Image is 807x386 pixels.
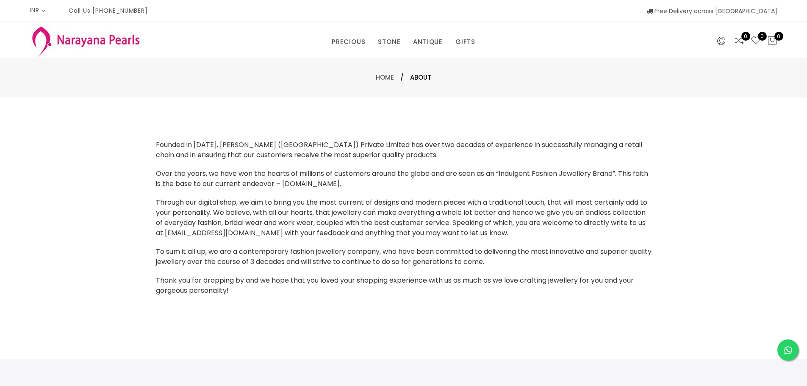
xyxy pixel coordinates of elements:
span: Free Delivery across [GEOGRAPHIC_DATA] [647,7,777,15]
p: Through our digital shop, we aim to bring you the most current of designs and modern pieces with ... [156,197,652,238]
span: / [400,72,404,83]
a: PRECIOUS [332,36,365,48]
a: ANTIQUE [413,36,443,48]
a: 0 [751,36,761,47]
p: Over the years, we have won the hearts of millions of customers around the globe and are seen as ... [156,169,652,189]
span: About [410,72,431,83]
span: 0 [741,32,750,41]
button: 0 [767,36,777,47]
span: 0 [774,32,783,41]
p: Thank you for dropping by and we hope that you loved your shopping experience with us as much as ... [156,275,652,296]
p: Founded in [DATE], [PERSON_NAME] ([GEOGRAPHIC_DATA]) Private Limited has over two decades of expe... [156,140,652,160]
a: GIFTS [455,36,475,48]
a: Home [376,73,394,82]
span: 0 [758,32,767,41]
p: To sum it all up, we are a contemporary fashion jewellery company, who have been committed to del... [156,247,652,267]
a: 0 [734,36,744,47]
a: STONE [378,36,400,48]
p: Call Us [PHONE_NUMBER] [69,8,148,14]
